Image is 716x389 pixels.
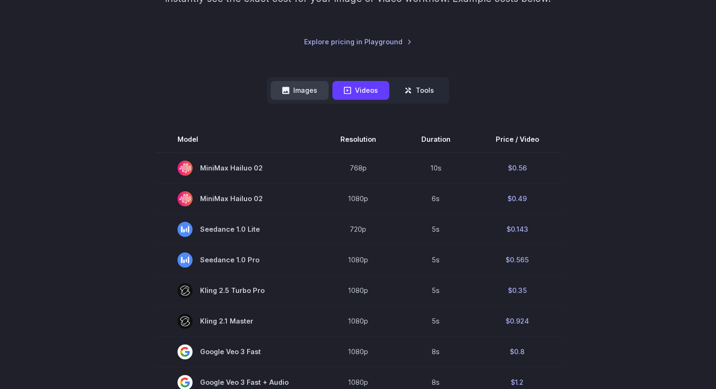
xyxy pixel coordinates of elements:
span: Kling 2.5 Turbo Pro [177,283,295,298]
td: 5s [399,244,473,275]
td: 8s [399,336,473,367]
span: MiniMax Hailuo 02 [177,191,295,206]
td: $0.56 [473,153,562,184]
button: Images [271,81,329,99]
td: 768p [318,153,399,184]
span: Google Veo 3 Fast [177,344,295,359]
th: Resolution [318,126,399,153]
th: Model [155,126,318,153]
button: Tools [393,81,445,99]
span: Kling 2.1 Master [177,314,295,329]
td: 10s [399,153,473,184]
td: 6s [399,183,473,214]
span: Seedance 1.0 Pro [177,252,295,267]
td: $0.143 [473,214,562,244]
td: 5s [399,275,473,306]
td: $0.49 [473,183,562,214]
td: $0.8 [473,336,562,367]
td: 1080p [318,183,399,214]
span: MiniMax Hailuo 02 [177,161,295,176]
td: 5s [399,214,473,244]
td: 1080p [318,244,399,275]
td: 1080p [318,275,399,306]
td: $0.35 [473,275,562,306]
th: Duration [399,126,473,153]
td: 1080p [318,336,399,367]
td: $0.565 [473,244,562,275]
td: 5s [399,306,473,336]
td: $0.924 [473,306,562,336]
td: 1080p [318,306,399,336]
button: Videos [332,81,389,99]
a: Explore pricing in Playground [304,36,412,47]
span: Seedance 1.0 Lite [177,222,295,237]
th: Price / Video [473,126,562,153]
td: 720p [318,214,399,244]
